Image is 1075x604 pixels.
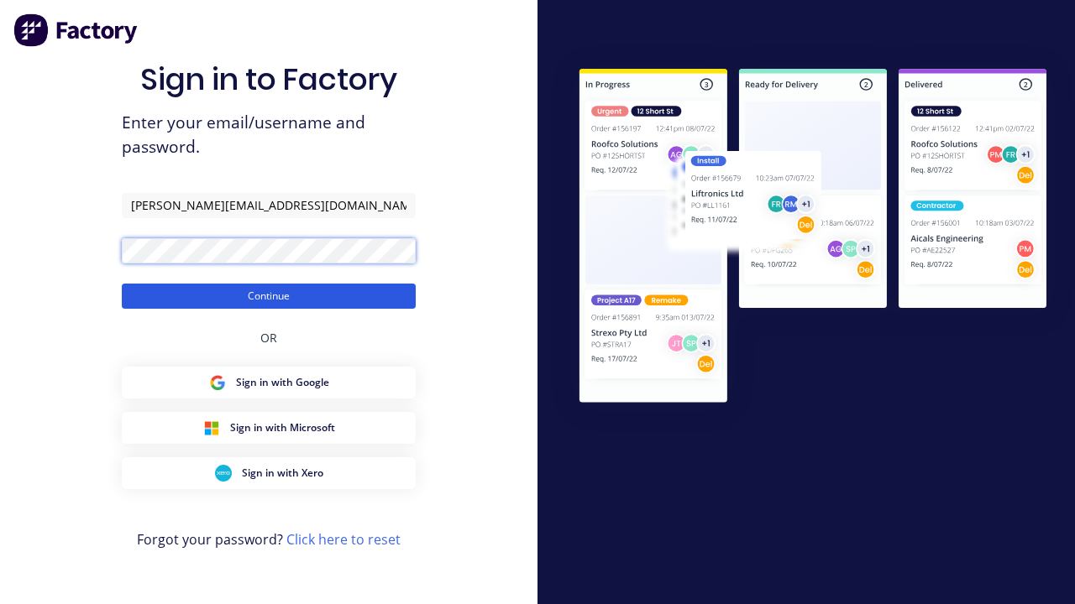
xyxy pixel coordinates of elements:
[260,309,277,367] div: OR
[122,367,416,398] button: Google Sign inSign in with Google
[122,412,416,444] button: Microsoft Sign inSign in with Microsoft
[140,61,397,97] h1: Sign in to Factory
[551,43,1075,433] img: Sign in
[203,419,220,436] img: Microsoft Sign in
[209,374,226,391] img: Google Sign in
[122,284,416,309] button: Continue
[242,466,323,481] span: Sign in with Xero
[236,375,329,390] span: Sign in with Google
[137,529,401,549] span: Forgot your password?
[13,13,139,47] img: Factory
[122,193,416,218] input: Email/Username
[122,457,416,489] button: Xero Sign inSign in with Xero
[230,420,335,435] span: Sign in with Microsoft
[286,530,401,549] a: Click here to reset
[215,465,232,482] img: Xero Sign in
[122,111,416,159] span: Enter your email/username and password.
